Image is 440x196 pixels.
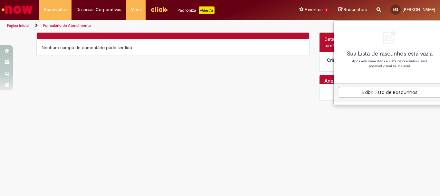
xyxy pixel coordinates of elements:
[76,6,121,13] span: Despesas Corporativas
[393,7,398,12] span: MS
[7,23,29,28] a: Página inicial
[5,20,289,32] ul: Trilhas de página
[345,51,434,57] div: Sua Lista de rascunhos está vazia
[345,59,434,69] p: Após adicionar itens à Lista de rascunhos, será possível visualizá-los aqui.
[199,6,215,14] p: +GenAi
[1,3,34,16] img: ServiceNow
[324,78,341,84] h2: Anexos
[42,44,304,51] div: Nenhum campo de comentário pode ser lido
[177,6,215,14] div: Padroniza
[131,6,141,13] span: More
[43,23,91,28] a: Formulário de Atendimento
[324,7,329,13] span: 1
[322,57,362,63] dt: Criado em
[324,36,388,48] span: Detalhes do registro de ANS de tarefa
[305,6,322,13] span: Favoritos
[344,6,367,13] span: Rascunhos
[44,6,67,13] span: Requisições
[338,7,367,13] a: Rascunhos
[150,5,168,14] img: click_logo_yellow_360x200.png
[403,7,435,12] span: [PERSON_NAME]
